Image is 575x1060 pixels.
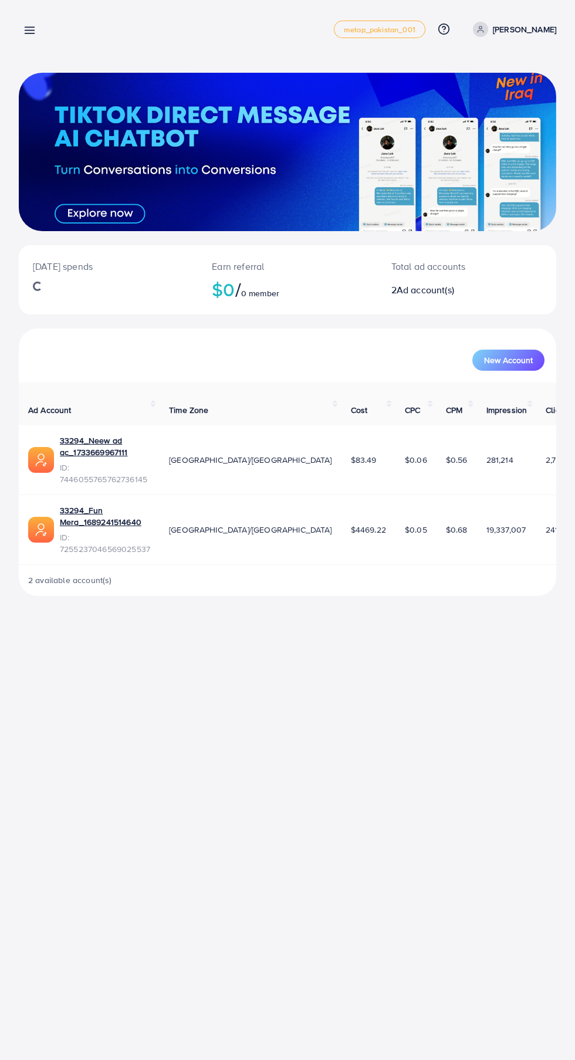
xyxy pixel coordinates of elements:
p: Earn referral [212,259,363,273]
h2: 2 [391,285,498,296]
span: 0 member [241,287,279,299]
span: Clicks [546,404,568,416]
span: 19,337,007 [486,524,526,536]
span: $0.68 [446,524,468,536]
span: $0.06 [405,454,427,466]
span: 2,766 [546,454,566,466]
span: 2 available account(s) [28,574,112,586]
span: $0.05 [405,524,427,536]
span: 281,214 [486,454,513,466]
img: ic-ads-acc.e4c84228.svg [28,517,54,543]
a: metap_pakistan_001 [334,21,425,38]
p: [PERSON_NAME] [493,22,556,36]
span: ID: 7446055765762736145 [60,462,150,486]
p: Total ad accounts [391,259,498,273]
span: $83.49 [351,454,377,466]
a: [PERSON_NAME] [468,22,556,37]
img: ic-ads-acc.e4c84228.svg [28,447,54,473]
span: Ad account(s) [397,283,454,296]
p: [DATE] spends [33,259,184,273]
span: [GEOGRAPHIC_DATA]/[GEOGRAPHIC_DATA] [169,454,332,466]
span: $4469.22 [351,524,386,536]
span: New Account [484,356,533,364]
span: ID: 7255237046569025537 [60,531,150,556]
span: 241,585 [546,524,574,536]
span: Impression [486,404,527,416]
span: [GEOGRAPHIC_DATA]/[GEOGRAPHIC_DATA] [169,524,332,536]
a: 33294_Neew ad ac_1733669967111 [60,435,150,459]
span: Cost [351,404,368,416]
span: Ad Account [28,404,72,416]
button: New Account [472,350,544,371]
a: 33294_Fun Mera_1689241514640 [60,504,150,529]
h2: $0 [212,278,363,300]
span: $0.56 [446,454,468,466]
span: metap_pakistan_001 [344,26,415,33]
span: CPM [446,404,462,416]
span: Time Zone [169,404,208,416]
span: / [235,276,241,303]
span: CPC [405,404,420,416]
